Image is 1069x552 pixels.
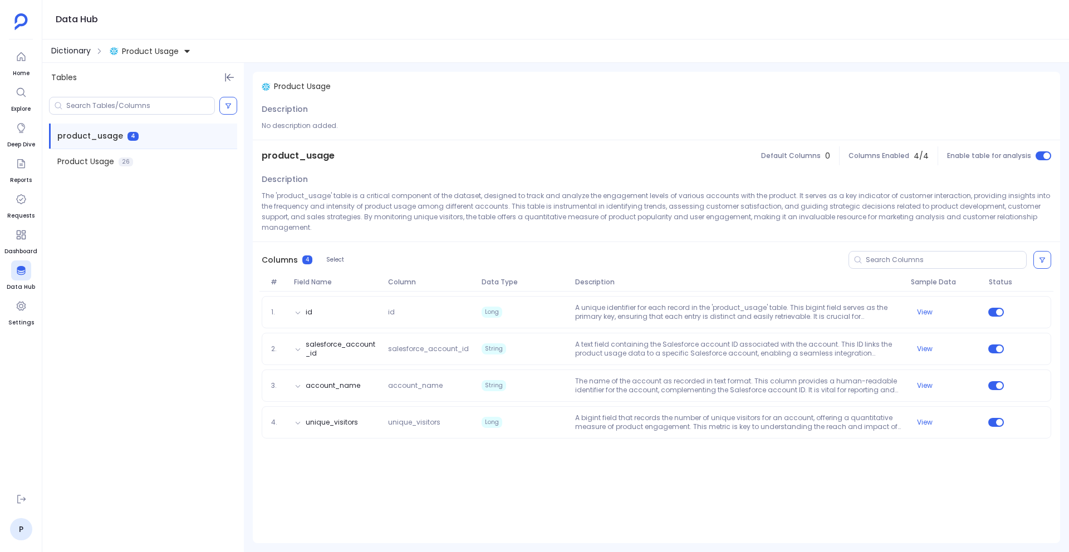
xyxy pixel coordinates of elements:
button: id [306,308,312,317]
span: Settings [8,318,34,327]
div: Tables [42,63,244,92]
p: The name of the account as recorded in text format. This column provides a human-readable identif... [571,377,906,395]
span: product_usage [262,149,335,162]
span: 4 / 4 [914,150,929,162]
span: 4. [267,418,290,427]
button: Select [319,253,351,267]
p: No description added. [262,120,1051,131]
span: 4 [302,255,312,264]
span: 1. [267,308,290,317]
a: Reports [10,154,32,185]
a: Home [11,47,31,78]
span: Product Usage [57,156,114,167]
span: Deep Dive [7,140,35,149]
p: A bigint field that records the number of unique visitors for an account, offering a quantitative... [571,413,906,431]
span: Dictionary [51,45,91,57]
img: snowflake.svg [262,82,271,91]
span: Reports [10,176,32,185]
button: account_name [306,381,360,390]
a: Dashboard [4,225,37,256]
span: Long [482,417,502,428]
span: Field Name [290,278,383,287]
span: Description [262,174,308,185]
span: account_name [384,381,477,390]
span: 0 [825,150,830,162]
button: Hide Tables [222,70,237,85]
span: String [482,380,506,391]
a: P [10,518,32,540]
input: Search Tables/Columns [66,101,214,110]
span: 26 [119,157,133,166]
span: salesforce_account_id [384,344,477,353]
button: salesforce_account_id [306,340,379,358]
span: Status [984,278,1016,287]
span: Default Columns [761,151,821,160]
span: Columns [262,254,298,266]
button: Product Usage [107,42,193,60]
span: unique_visitors [384,418,477,427]
a: Deep Dive [7,118,35,149]
img: snowflake.svg [110,47,119,56]
span: Sample Data [906,278,984,287]
span: Data Type [477,278,571,287]
span: Description [262,103,308,115]
input: Search Columns [866,255,1026,264]
span: Description [571,278,906,287]
span: Explore [11,105,31,114]
span: Columns Enabled [849,151,909,160]
span: Column [384,278,477,287]
a: Settings [8,296,34,327]
h1: Data Hub [56,12,98,27]
a: Requests [7,189,35,220]
span: Dashboard [4,247,37,256]
button: View [917,381,933,390]
span: 4 [128,132,139,141]
span: Product Usage [122,46,179,57]
span: product_usage [57,130,123,142]
p: The 'product_usage' table is a critical component of the dataset, designed to track and analyze t... [262,190,1051,233]
span: Enable table for analysis [947,151,1031,160]
span: id [384,308,477,317]
button: View [917,344,933,353]
button: View [917,418,933,427]
a: Explore [11,82,31,114]
p: A text field containing the Salesforce account ID associated with the account. This ID links the ... [571,340,906,358]
span: Product Usage [274,81,331,92]
button: unique_visitors [306,418,358,427]
span: Long [482,307,502,318]
span: 2. [267,344,290,353]
span: Data Hub [7,283,35,292]
img: petavue logo [14,13,28,30]
span: # [266,278,290,287]
p: A unique identifier for each record in the 'product_usage' table. This bigint field serves as the... [571,303,906,321]
span: Home [11,69,31,78]
span: String [482,343,506,354]
button: View [917,308,933,317]
span: Requests [7,211,35,220]
span: 3. [267,381,290,390]
a: Data Hub [7,260,35,292]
